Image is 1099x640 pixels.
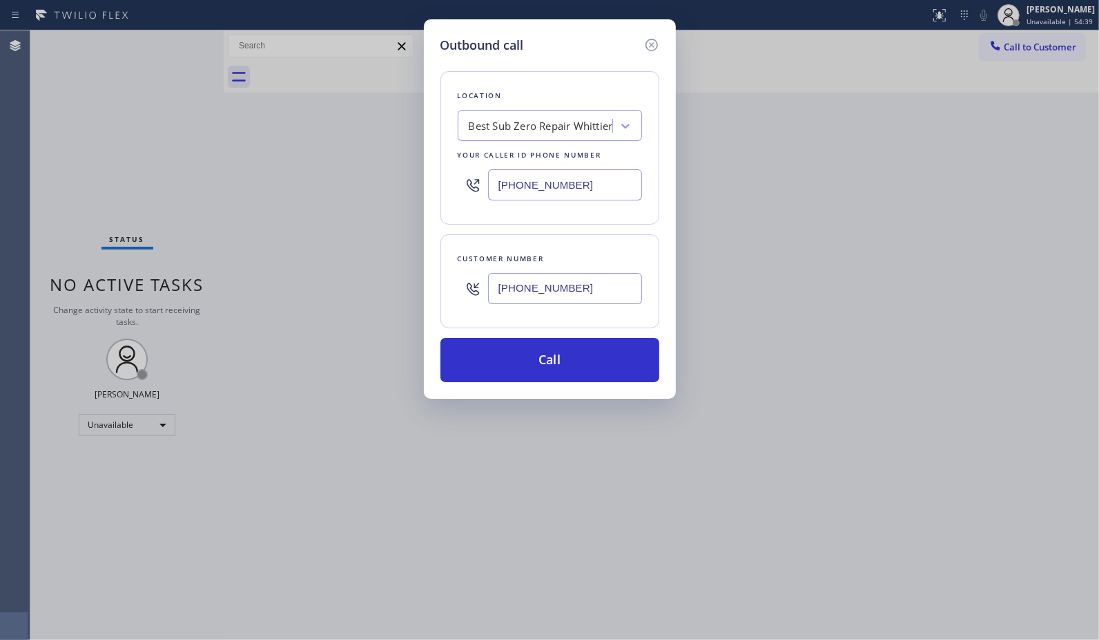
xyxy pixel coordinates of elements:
div: Customer number [458,252,642,266]
div: Best Sub Zero Repair Whittier [469,118,613,134]
div: Location [458,88,642,103]
button: Call [440,338,659,382]
input: (123) 456-7890 [488,169,642,200]
h5: Outbound call [440,36,524,55]
div: Your caller id phone number [458,148,642,162]
input: (123) 456-7890 [488,273,642,304]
